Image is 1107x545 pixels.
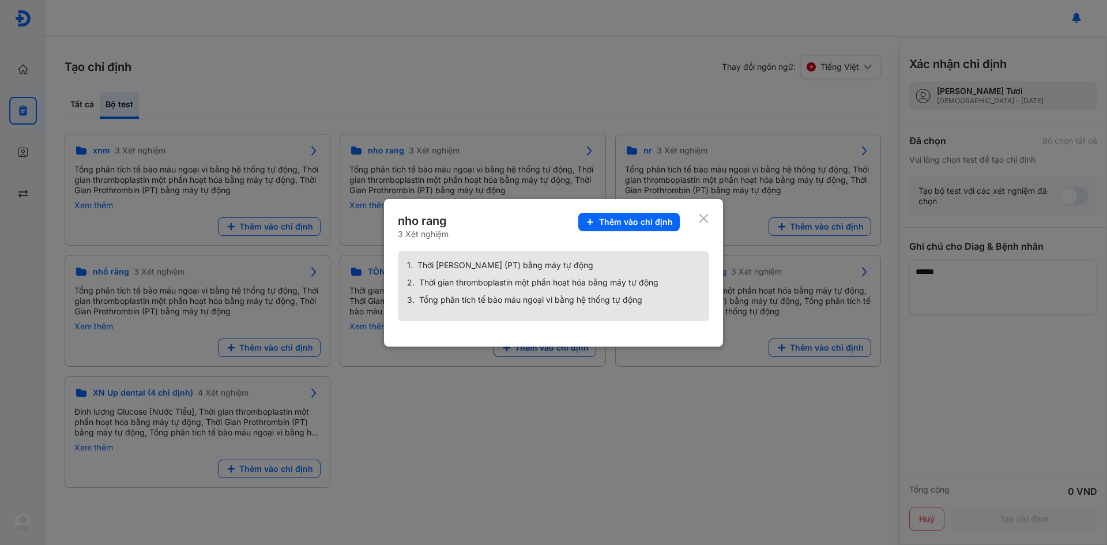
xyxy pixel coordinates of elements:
span: Tổng phân tích tế bào máu ngoại vi bằng hệ thống tự động [419,295,642,305]
span: Thời gian thromboplastin một phần hoạt hóa bằng máy tự động [419,277,658,288]
span: Thêm vào chỉ định [599,217,673,227]
button: Thêm vào chỉ định [578,213,680,231]
span: 2. [407,277,415,288]
span: 3. [407,295,415,305]
div: 3 Xét nghiệm [398,229,449,239]
span: 1. [407,260,413,270]
div: nho rang [398,213,449,229]
span: Thời [PERSON_NAME] (PT) bằng máy tự động [417,260,593,270]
